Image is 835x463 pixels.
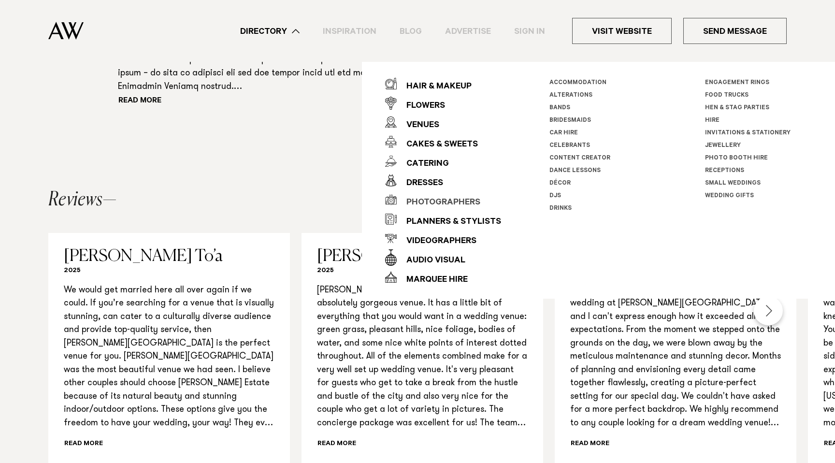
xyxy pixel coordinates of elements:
[549,143,590,149] a: Celebrants
[705,130,791,137] a: Invitations & Stationery
[549,80,606,87] a: Accommodation
[317,267,528,276] h6: 2025
[385,171,501,190] a: Dresses
[705,168,744,174] a: Receptions
[385,93,501,113] a: Flowers
[705,155,768,162] a: Photo Booth Hire
[397,174,443,193] div: Dresses
[705,105,769,112] a: Hen & Stag Parties
[549,193,561,200] a: DJs
[48,190,116,210] h2: Reviews
[549,180,571,187] a: Décor
[317,284,528,431] p: [PERSON_NAME][GEOGRAPHIC_DATA] is an absolutely gorgeous venue. It has a little bit of everything...
[397,116,439,135] div: Venues
[385,229,501,248] a: Videographers
[385,151,501,171] a: Catering
[572,18,672,44] a: Visit Website
[397,232,476,251] div: Videographers
[397,193,480,213] div: Photographers
[549,205,572,212] a: Drinks
[385,248,501,267] a: Audio Visual
[683,18,787,44] a: Send Message
[385,190,501,209] a: Photographers
[397,155,449,174] div: Catering
[705,80,769,87] a: Engagement Rings
[397,251,465,271] div: Audio Visual
[385,267,501,287] a: Marquee Hire
[549,130,578,137] a: Car Hire
[549,92,592,99] a: Alterations
[385,74,501,93] a: Hair & Makeup
[48,22,84,40] img: Auckland Weddings Logo
[388,25,433,38] a: Blog
[229,25,311,38] a: Directory
[317,248,528,265] h3: [PERSON_NAME]
[549,168,601,174] a: Dance Lessons
[64,284,274,431] p: We would get married here all over again if we could. If you’re searching for a venue that is vis...
[397,97,445,116] div: Flowers
[385,113,501,132] a: Venues
[549,117,591,124] a: Bridesmaids
[705,117,720,124] a: Hire
[397,77,472,97] div: Hair & Makeup
[64,267,274,276] h6: 2025
[570,284,781,431] p: We recently had the pleasure of hosting our wedding at [PERSON_NAME][GEOGRAPHIC_DATA], and I can'...
[397,271,468,290] div: Marquee Hire
[385,132,501,151] a: Cakes & Sweets
[705,193,754,200] a: Wedding Gifts
[705,92,749,99] a: Food Trucks
[705,180,761,187] a: Small Weddings
[385,209,501,229] a: Planners & Stylists
[64,248,274,265] h3: [PERSON_NAME] To’a
[311,25,388,38] a: Inspiration
[705,143,741,149] a: Jewellery
[549,155,610,162] a: Content Creator
[433,25,503,38] a: Advertise
[397,135,478,155] div: Cakes & Sweets
[397,213,501,232] div: Planners & Stylists
[549,105,570,112] a: Bands
[503,25,557,38] a: Sign In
